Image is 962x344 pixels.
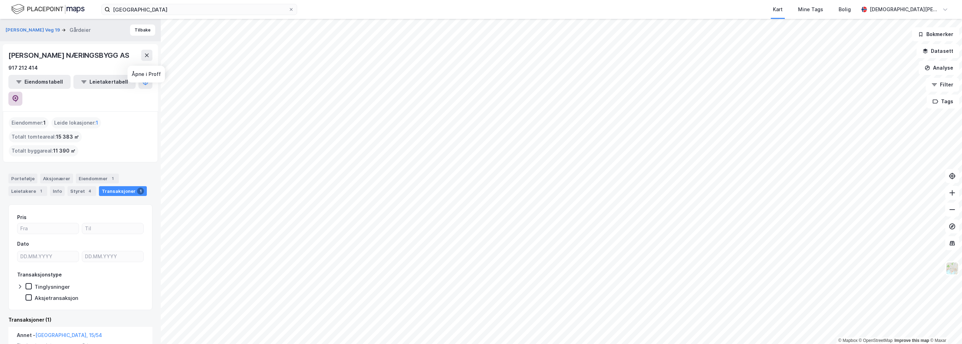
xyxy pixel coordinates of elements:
[109,175,116,182] div: 1
[53,147,76,155] span: 11 390 ㎡
[17,271,62,279] div: Transaksjonstype
[8,186,47,196] div: Leietakere
[8,174,37,183] div: Portefølje
[859,338,893,343] a: OpenStreetMap
[17,331,102,342] div: Annet -
[8,316,152,324] div: Transaksjoner (1)
[82,223,143,234] input: Til
[40,174,73,183] div: Aksjonærer
[895,338,929,343] a: Improve this map
[9,131,82,142] div: Totalt tomteareal :
[946,262,959,275] img: Z
[86,188,93,195] div: 4
[17,251,79,262] input: DD.MM.YYYY
[67,186,96,196] div: Styret
[50,186,65,196] div: Info
[927,310,962,344] div: Kontrollprogram for chat
[773,5,783,14] div: Kart
[17,213,27,222] div: Pris
[56,133,79,141] span: 15 383 ㎡
[839,5,851,14] div: Bolig
[130,24,155,36] button: Tilbake
[51,117,101,128] div: Leide lokasjoner :
[9,117,49,128] div: Eiendommer :
[99,186,147,196] div: Transaksjoner
[926,78,959,92] button: Filter
[17,223,79,234] input: Fra
[73,75,136,89] button: Leietakertabell
[137,188,144,195] div: 1
[43,119,46,127] span: 1
[919,61,959,75] button: Analyse
[37,188,44,195] div: 1
[798,5,823,14] div: Mine Tags
[927,94,959,108] button: Tags
[917,44,959,58] button: Datasett
[8,50,130,61] div: [PERSON_NAME] NÆRINGSBYGG AS
[82,251,143,262] input: DD.MM.YYYY
[11,3,85,15] img: logo.f888ab2527a4732fd821a326f86c7f29.svg
[8,64,38,72] div: 917 212 414
[35,332,102,338] a: [GEOGRAPHIC_DATA], 15/54
[96,119,98,127] span: 1
[6,27,62,34] button: [PERSON_NAME] Veg 19
[870,5,940,14] div: [DEMOGRAPHIC_DATA][PERSON_NAME]
[912,27,959,41] button: Bokmerker
[838,338,857,343] a: Mapbox
[76,174,119,183] div: Eiendommer
[9,145,78,156] div: Totalt byggareal :
[8,75,71,89] button: Eiendomstabell
[35,295,78,301] div: Aksjetransaksjon
[70,26,91,34] div: Gårdeier
[927,310,962,344] iframe: Chat Widget
[17,240,29,248] div: Dato
[110,4,288,15] input: Søk på adresse, matrikkel, gårdeiere, leietakere eller personer
[35,283,70,290] div: Tinglysninger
